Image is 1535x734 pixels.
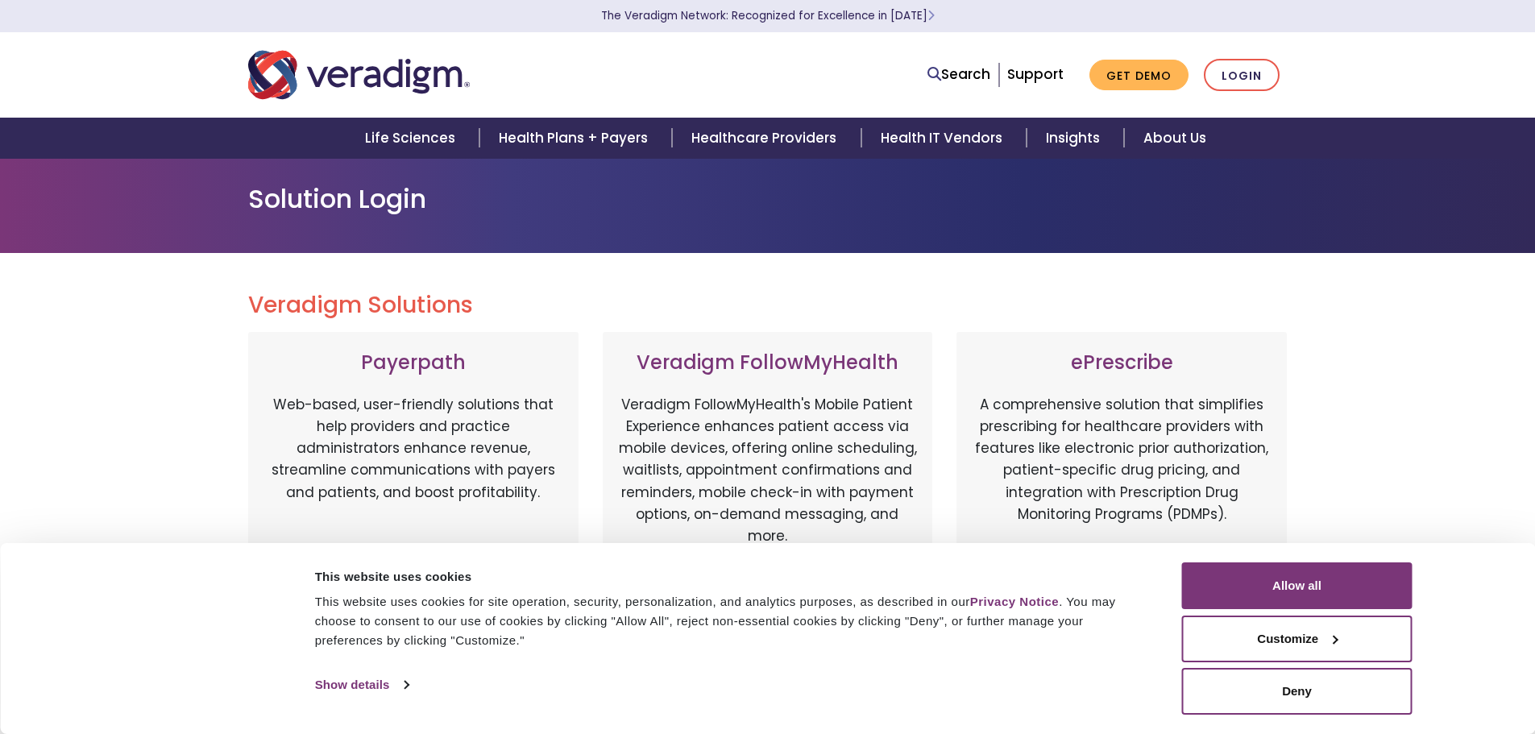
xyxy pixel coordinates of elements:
[927,8,935,23] span: Learn More
[601,8,935,23] a: The Veradigm Network: Recognized for Excellence in [DATE]Learn More
[672,118,861,159] a: Healthcare Providers
[1204,59,1280,92] a: Login
[248,48,470,102] img: Veradigm logo
[619,394,917,547] p: Veradigm FollowMyHealth's Mobile Patient Experience enhances patient access via mobile devices, o...
[927,64,990,85] a: Search
[1124,118,1226,159] a: About Us
[264,394,562,563] p: Web-based, user-friendly solutions that help providers and practice administrators enhance revenu...
[970,595,1059,608] a: Privacy Notice
[1182,616,1413,662] button: Customize
[1089,60,1189,91] a: Get Demo
[1007,64,1064,84] a: Support
[315,567,1146,587] div: This website uses cookies
[248,292,1288,319] h2: Veradigm Solutions
[346,118,479,159] a: Life Sciences
[619,351,917,375] h3: Veradigm FollowMyHealth
[1182,668,1413,715] button: Deny
[973,394,1271,563] p: A comprehensive solution that simplifies prescribing for healthcare providers with features like ...
[315,592,1146,650] div: This website uses cookies for site operation, security, personalization, and analytics purposes, ...
[264,351,562,375] h3: Payerpath
[248,184,1288,214] h1: Solution Login
[973,351,1271,375] h3: ePrescribe
[1027,118,1124,159] a: Insights
[1182,562,1413,609] button: Allow all
[315,673,409,697] a: Show details
[861,118,1027,159] a: Health IT Vendors
[479,118,672,159] a: Health Plans + Payers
